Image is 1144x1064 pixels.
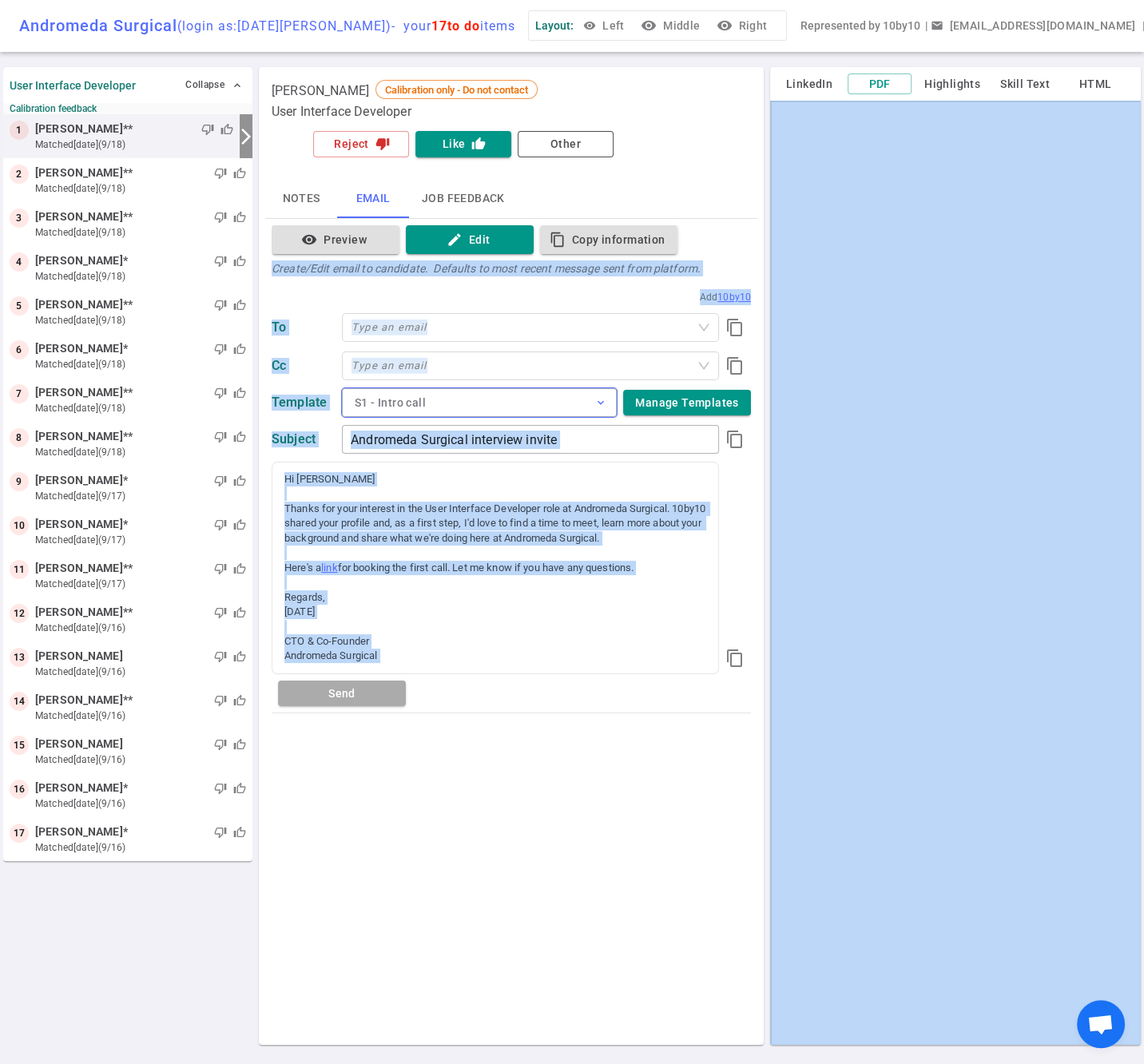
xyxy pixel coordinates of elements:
span: [PERSON_NAME] [35,384,123,401]
span: thumb_up [233,826,246,839]
small: matched [DATE] (9/18) [35,181,246,196]
div: Subject [272,431,336,447]
button: LinkedIn [777,74,841,94]
small: matched [DATE] (9/16) [35,752,246,767]
small: matched [DATE] (9/16) [35,665,246,679]
span: thumb_up [233,694,246,707]
span: thumb_down [214,518,227,531]
button: Manage Templates [623,390,751,416]
span: [PERSON_NAME] [35,165,123,181]
span: thumb_up [233,562,246,575]
span: [PERSON_NAME] [35,824,123,840]
button: Copy value [719,642,751,674]
span: thumb_up [233,211,246,224]
div: 3 [10,208,29,228]
small: matched [DATE] (9/18) [35,401,246,415]
span: [PERSON_NAME] [35,692,123,709]
span: thumb_down [214,782,227,795]
button: visibilityPreview [272,225,399,255]
small: Calibration feedback [10,103,246,114]
button: Highlights [918,74,987,94]
span: (login as: [DATE][PERSON_NAME] ) [177,18,391,34]
div: 2 [10,165,29,184]
small: matched [DATE] (9/18) [35,137,233,152]
span: thumb_down [214,299,227,312]
i: content_copy [725,356,745,375]
button: content_copyCopy information [540,225,677,255]
div: To [272,320,336,335]
div: Open chat [1077,1000,1125,1048]
button: Copy value [719,423,751,455]
button: Copy value [719,312,751,343]
div: 9 [10,472,29,491]
span: Calibration only - Do not contact [379,84,534,96]
div: Hi [PERSON_NAME] [284,472,706,486]
span: thumb_down [214,826,227,839]
div: Here's a for booking the first call. Let me know if you have any questions. [284,561,706,575]
small: matched [DATE] (9/18) [35,269,246,284]
i: edit [447,232,463,248]
span: 10by10 [717,292,751,303]
span: thumb_down [214,738,227,751]
div: Andromeda Surgical [19,16,515,35]
small: matched [DATE] (9/16) [35,796,246,811]
i: visibility [641,18,657,34]
input: Type to edit [342,427,719,452]
span: [PERSON_NAME] [35,648,123,665]
iframe: candidate_document_preview__iframe [770,101,1141,1045]
span: thumb_down [201,123,214,136]
small: matched [DATE] (9/17) [35,489,246,503]
span: thumb_up [220,123,233,136]
span: thumb_down [214,474,227,487]
button: Open a message box [927,11,1142,41]
span: [PERSON_NAME] [35,472,123,489]
span: [PERSON_NAME] [35,604,123,621]
span: thumb_down [214,343,227,355]
div: 13 [10,648,29,667]
small: matched [DATE] (9/18) [35,445,246,459]
div: 14 [10,692,29,711]
span: thumb_down [214,167,227,180]
button: Notes [265,180,337,218]
span: visibility [583,19,596,32]
div: 12 [10,604,29,623]
button: Email [337,180,409,218]
div: 15 [10,736,29,755]
span: thumb_down [214,211,227,224]
button: Rejectthumb_down [313,131,409,157]
span: thumb_up [233,474,246,487]
div: 10 [10,516,29,535]
button: visibilityMiddle [638,11,706,41]
div: CTO & Co-Founder [284,634,706,649]
span: thumb_up [233,343,246,355]
div: basic tabs example [265,180,757,218]
button: Job feedback [409,180,518,218]
span: [PERSON_NAME] [35,560,123,577]
small: matched [DATE] (9/18) [35,313,246,328]
button: Likethumb_up [415,131,511,157]
small: matched [DATE] (9/16) [35,621,246,635]
div: 11 [10,560,29,579]
button: HTML [1063,74,1127,94]
small: matched [DATE] (9/18) [35,357,246,371]
span: [PERSON_NAME] [35,252,123,269]
span: [PERSON_NAME] [35,516,123,533]
span: thumb_up [233,650,246,663]
span: thumb_up [233,167,246,180]
small: matched [DATE] (9/18) [35,225,246,240]
span: expand_more [594,396,607,409]
small: matched [DATE] (9/17) [35,577,246,591]
div: 4 [10,252,29,272]
span: thumb_up [233,299,246,312]
span: thumb_up [233,518,246,531]
span: expand_less [231,79,244,92]
button: S1 - Intro call [342,388,617,417]
span: 17 to do [431,18,480,34]
span: thumb_down [214,255,227,268]
span: [PERSON_NAME] [35,296,123,313]
div: 6 [10,340,29,359]
strong: User Interface Developer [10,79,136,92]
span: thumb_down [214,562,227,575]
i: visibility [301,232,317,248]
div: 7 [10,384,29,403]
